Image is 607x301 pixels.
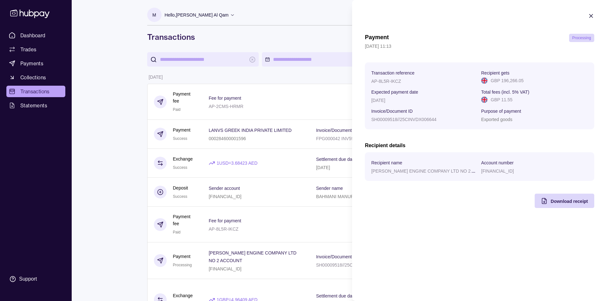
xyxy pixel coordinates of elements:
[365,142,594,149] h2: Recipient details
[481,168,514,174] p: [FINANCIAL_ID]
[371,109,413,114] p: Invoice/Document ID
[551,199,588,204] span: Download receipt
[491,77,524,84] p: GBP 196,266.05
[371,79,401,84] p: AP-8L5R-IKCZ
[371,90,418,95] p: Expected payment date
[365,34,389,42] h1: Payment
[365,43,594,50] p: [DATE] 11:13
[481,97,488,103] img: gb
[371,117,437,122] p: SH00009518//25CINVDX006644
[481,160,514,165] p: Account number
[371,168,494,174] p: [PERSON_NAME] ENGINE COMPANY LTD NO 2 ACCOUNT
[481,117,512,122] p: Exported goods
[481,90,529,95] p: Total fees (incl. 5% VAT)
[491,96,512,103] p: GBP 11.55
[371,160,402,165] p: Recipient name
[481,109,521,114] p: Purpose of payment
[572,36,591,40] span: Processing
[371,70,415,75] p: Transaction reference
[481,70,509,75] p: Recipient gets
[535,194,594,208] button: Download receipt
[371,98,385,103] p: [DATE]
[481,77,488,84] img: gb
